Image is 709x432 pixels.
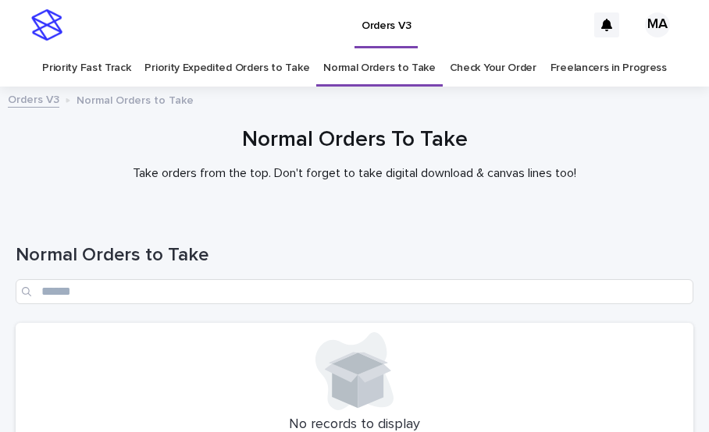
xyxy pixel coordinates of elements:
a: Orders V3 [8,90,59,108]
a: Priority Expedited Orders to Take [144,50,309,87]
input: Search [16,279,693,304]
a: Priority Fast Track [42,50,130,87]
h1: Normal Orders to Take [16,244,693,267]
p: Normal Orders to Take [77,90,194,108]
h1: Normal Orders To Take [16,127,693,154]
img: stacker-logo-s-only.png [31,9,62,41]
a: Freelancers in Progress [550,50,667,87]
p: Take orders from the top. Don't forget to take digital download & canvas lines too! [42,166,667,181]
a: Check Your Order [450,50,536,87]
div: MA [645,12,670,37]
a: Normal Orders to Take [323,50,436,87]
